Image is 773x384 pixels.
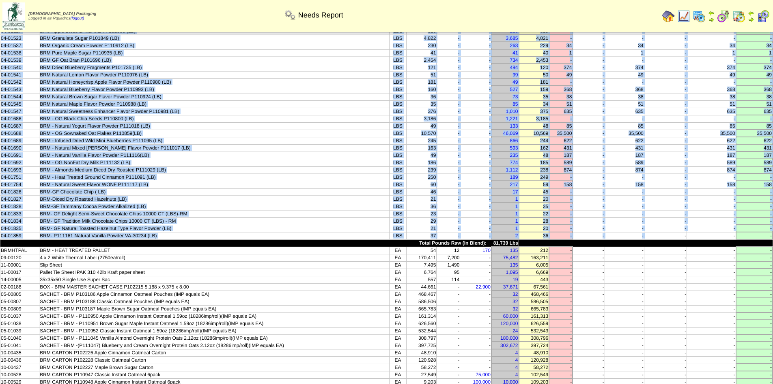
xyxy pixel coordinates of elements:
a: 4 [515,350,518,356]
td: 04-01690 [0,144,39,152]
td: BRM - OG Sownaked Oat Flakes P110859(LB) [39,130,389,137]
td: 1 [549,49,573,56]
td: - [605,78,644,86]
img: zoroco-logo-small.webp [2,2,25,30]
img: arrowright.gif [708,16,715,23]
td: 48 [519,122,549,130]
td: 4,821 [519,35,549,42]
td: - [573,93,605,100]
td: - [573,144,605,152]
td: LBS [389,122,407,130]
td: - [573,159,605,166]
td: - [644,64,687,71]
td: 04-01689 [0,137,39,144]
td: BRM - Natural Yogurt Flavor Powder P111018 (LB) [39,122,389,130]
a: 1,095 [506,269,518,275]
td: 635 [736,108,773,115]
a: 494 [510,65,518,70]
td: BRM Dried Blueberry Fragments P101735 (LB) [39,64,389,71]
td: - [460,115,491,122]
td: 368 [736,86,773,93]
a: 4 [515,364,518,370]
td: - [644,35,687,42]
td: 163 [407,144,437,152]
td: LBS [389,100,407,108]
a: 1,221 [506,116,518,121]
td: - [549,115,573,122]
td: LBS [389,130,407,137]
td: - [644,144,687,152]
a: 180,000 [500,335,518,341]
td: 04-01686 [0,115,39,122]
td: - [437,78,460,86]
td: LBS [389,108,407,115]
img: home.gif [662,10,675,23]
td: 04-01540 [0,64,39,71]
td: 04-01542 [0,78,39,86]
td: 34 [605,42,644,49]
td: 162 [519,144,549,152]
td: 34 [736,42,773,49]
td: 36 [407,93,437,100]
td: 368 [687,86,736,93]
a: 46,069 [503,130,518,136]
td: - [437,71,460,78]
a: 22,900 [476,284,491,290]
td: 38 [605,93,644,100]
td: LBS [389,71,407,78]
td: 34 [519,100,549,108]
a: 32 [512,299,518,304]
td: 635 [605,108,644,115]
td: 185 [519,159,549,166]
td: - [460,56,491,64]
td: - [605,35,644,42]
a: 19 [512,277,518,282]
td: - [437,64,460,71]
span: Needs Report [298,11,343,20]
td: LBS [389,86,407,93]
a: 4 [515,357,518,363]
img: calendarinout.gif [732,10,745,23]
td: 85 [549,122,573,130]
td: 34 [549,42,573,49]
td: - [437,152,460,159]
td: 2,453 [519,56,549,64]
span: Logged in as Rquadros [28,12,96,21]
td: 51 [549,100,573,108]
td: 51 [687,100,736,108]
td: 120 [519,64,549,71]
td: - [573,78,605,86]
td: 51 [736,100,773,108]
td: 374 [549,64,573,71]
td: - [573,56,605,64]
a: 133 [510,123,518,129]
td: 10,570 [407,130,437,137]
td: 49 [736,71,773,78]
td: 635 [549,108,573,115]
td: 49 [605,71,644,78]
td: - [644,122,687,130]
td: - [460,159,491,166]
td: - [437,42,460,49]
td: 374 [736,64,773,71]
td: LBS [389,137,407,144]
td: - [460,137,491,144]
td: 431 [687,144,736,152]
td: - [549,78,573,86]
td: 04-01688 [0,130,39,137]
a: 1 [515,204,518,209]
img: arrowleft.gif [708,10,715,16]
td: 589 [549,159,573,166]
td: BRM Natural Blueberry Flavor Powder P110993 (LB) [39,86,389,93]
td: 04-01687 [0,122,39,130]
td: - [573,130,605,137]
td: - [736,78,773,86]
td: - [644,42,687,49]
td: 622 [605,137,644,144]
a: 1 [515,196,518,202]
td: - [644,100,687,108]
td: 35,500 [736,130,773,137]
td: 622 [549,137,573,144]
td: BRM Organic Cream Powder P110912 (LB) [39,42,389,49]
a: 189 [510,174,518,180]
